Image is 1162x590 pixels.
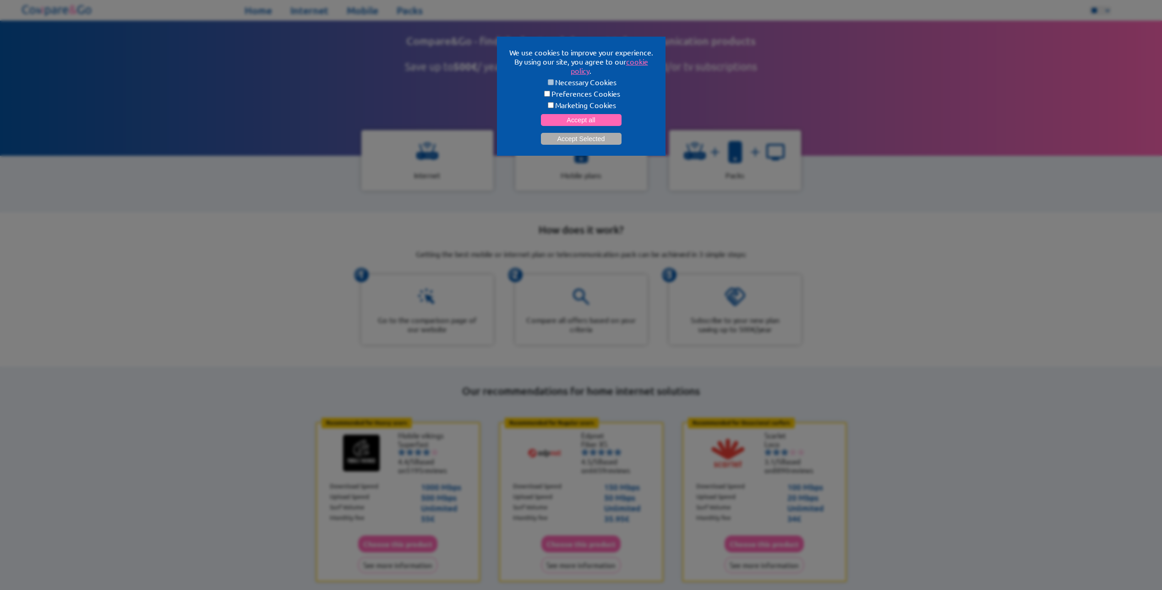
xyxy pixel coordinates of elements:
input: Marketing Cookies [548,102,554,108]
button: Accept all [541,114,622,126]
label: Necessary Cookies [508,77,655,87]
p: We use cookies to improve your experience. By using our site, you agree to our . [508,48,655,75]
input: Necessary Cookies [548,79,554,85]
a: cookie policy [571,57,648,75]
button: Accept Selected [541,133,622,145]
label: Marketing Cookies [508,100,655,109]
input: Preferences Cookies [544,91,550,97]
label: Preferences Cookies [508,89,655,98]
